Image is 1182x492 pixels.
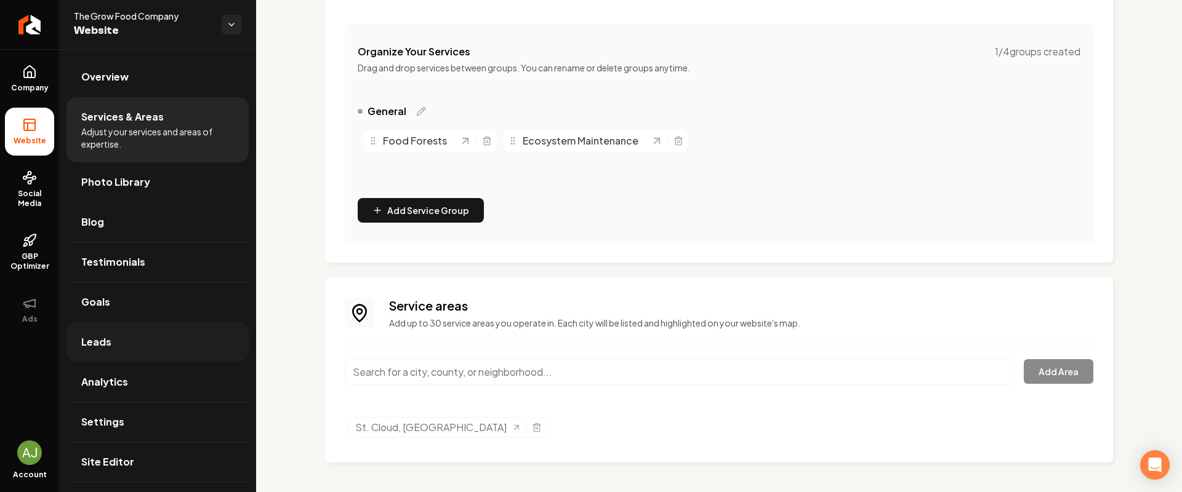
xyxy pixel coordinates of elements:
[5,189,54,208] span: Social Media
[74,22,212,39] span: Website
[389,297,1093,314] h3: Service areas
[81,415,124,429] span: Settings
[81,125,234,150] span: Adjust your services and areas of expertise.
[66,57,249,97] a: Overview
[5,223,54,281] a: GBP Optimizer
[66,242,249,282] a: Testimonials
[368,133,459,148] div: Food Forests
[81,109,164,124] span: Services & Areas
[66,402,249,442] a: Settings
[345,359,1014,385] input: Search for a city, county, or neighborhood...
[66,202,249,242] a: Blog
[66,362,249,402] a: Analytics
[66,322,249,362] a: Leads
[81,375,128,389] span: Analytics
[5,161,54,218] a: Social Media
[18,15,41,34] img: Rebolt Logo
[13,470,47,480] span: Account
[81,255,145,269] span: Testimonials
[66,282,249,322] a: Goals
[358,61,1080,74] p: Drag and drop services between groups. You can rename or delete groups anytime.
[508,133,651,148] div: Ecosystem Maintenance
[5,55,54,103] a: Company
[5,252,54,271] span: GBP Optimizer
[358,198,484,223] button: Add Service Group
[6,83,54,93] span: Company
[81,454,134,469] span: Site Editor
[389,317,1093,329] p: Add up to 30 service areas you operate in. Each city will be listed and highlighted on your websi...
[66,162,249,202] a: Photo Library
[74,10,212,22] span: The Grow Food Company
[355,420,521,435] a: St. Cloud, [GEOGRAPHIC_DATA]
[995,44,1080,59] span: 1 / 4 groups created
[81,69,129,84] span: Overview
[1140,450,1170,480] div: Open Intercom Messenger
[66,442,249,482] a: Site Editor
[81,295,110,309] span: Goals
[81,335,111,349] span: Leads
[81,215,104,229] span: Blog
[81,175,150,189] span: Photo Library
[17,440,42,465] img: AJ Nimeh
[347,417,1093,443] ul: Selected tags
[17,314,42,324] span: Ads
[368,104,406,119] span: General
[5,286,54,334] button: Ads
[358,44,470,59] h4: Organize Your Services
[17,440,42,465] button: Open user button
[355,420,507,435] span: St. Cloud, [GEOGRAPHIC_DATA]
[9,136,51,146] span: Website
[523,133,638,148] span: Ecosystem Maintenance
[383,133,447,148] span: Food Forests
